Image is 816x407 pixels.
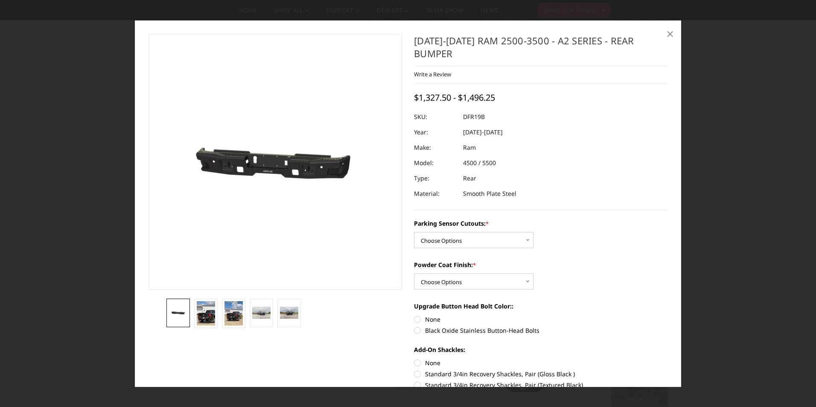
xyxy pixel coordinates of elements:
img: 2019-2025 Ram 2500-3500 - A2 Series - Rear Bumper [169,308,187,317]
label: Upgrade Button Head Bolt Color:: [414,302,668,311]
dd: [DATE]-[DATE] [463,125,503,140]
iframe: Chat Widget [773,366,816,407]
img: 2019-2025 Ram 2500-3500 - A2 Series - Rear Bumper [197,301,215,325]
a: Write a Review [414,70,451,78]
dd: Rear [463,171,476,186]
span: × [666,24,674,42]
label: None [414,315,668,324]
label: Black Oxide Stainless Button-Head Bolts [414,326,668,335]
label: Powder Coat Finish: [414,260,668,269]
label: None [414,358,668,367]
label: Standard 3/4in Recovery Shackles, Pair (Gloss Black ) [414,369,668,378]
dd: Ram [463,140,476,155]
span: $1,327.50 - $1,496.25 [414,92,495,103]
label: Standard 3/4in Recovery Shackles, Pair (Textured Black) [414,381,668,390]
dt: Type: [414,171,457,186]
dt: SKU: [414,109,457,125]
a: Close [663,26,677,40]
h1: [DATE]-[DATE] Ram 2500-3500 - A2 Series - Rear Bumper [414,34,668,66]
label: Add-On Shackles: [414,345,668,354]
img: 2019-2025 Ram 2500-3500 - A2 Series - Rear Bumper [280,306,298,319]
a: 2019-2025 Ram 2500-3500 - A2 Series - Rear Bumper [149,34,402,290]
dt: Material: [414,186,457,201]
dd: 4500 / 5500 [463,155,496,171]
dt: Model: [414,155,457,171]
dt: Year: [414,125,457,140]
dt: Make: [414,140,457,155]
img: 2019-2025 Ram 2500-3500 - A2 Series - Rear Bumper [252,306,271,319]
dd: Smooth Plate Steel [463,186,516,201]
label: Parking Sensor Cutouts: [414,219,668,228]
dd: DFR19B [463,109,485,125]
img: 2019-2025 Ram 2500-3500 - A2 Series - Rear Bumper [224,301,243,325]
